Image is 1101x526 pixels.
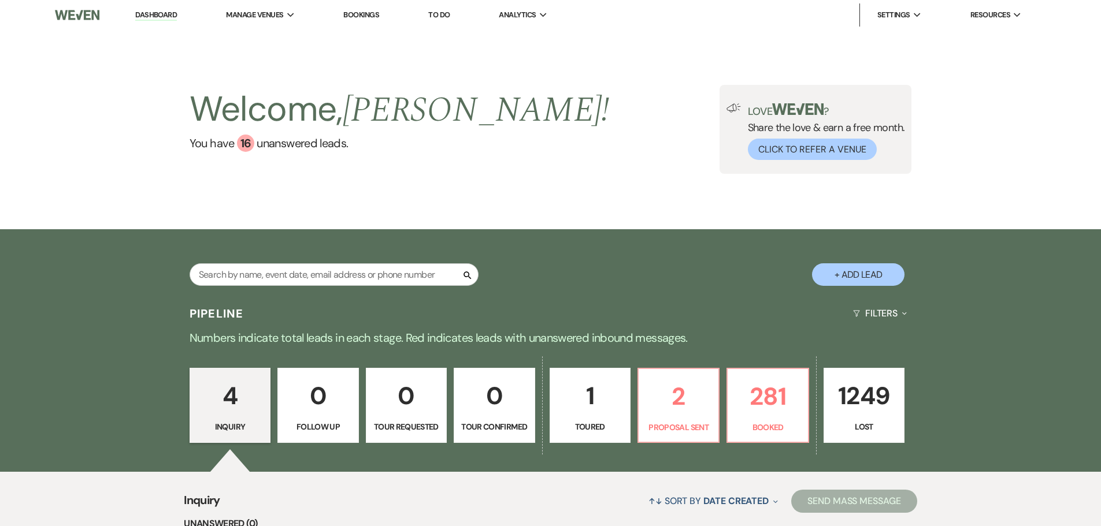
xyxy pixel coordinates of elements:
[197,376,263,415] p: 4
[285,420,351,433] p: Follow Up
[741,103,905,160] div: Share the love & earn a free month.
[373,376,439,415] p: 0
[190,85,610,135] h2: Welcome,
[197,420,263,433] p: Inquiry
[428,10,450,20] a: To Do
[237,135,254,152] div: 16
[366,368,447,443] a: 0Tour Requested
[550,368,631,443] a: 1Toured
[831,376,897,415] p: 1249
[772,103,824,115] img: weven-logo-green.svg
[646,377,711,416] p: 2
[343,84,610,137] span: [PERSON_NAME] !
[190,135,610,152] a: You have 16 unanswered leads.
[557,420,623,433] p: Toured
[277,368,358,443] a: 0Follow Up
[646,421,711,434] p: Proposal Sent
[703,495,769,507] span: Date Created
[831,420,897,433] p: Lost
[812,263,904,286] button: + Add Lead
[226,9,283,21] span: Manage Venues
[461,376,527,415] p: 0
[454,368,535,443] a: 0Tour Confirmed
[848,298,911,329] button: Filters
[735,377,800,416] p: 281
[726,368,809,443] a: 281Booked
[644,486,783,516] button: Sort By Date Created
[557,376,623,415] p: 1
[190,305,244,322] h3: Pipeline
[190,263,479,286] input: Search by name, event date, email address or phone number
[135,329,967,347] p: Numbers indicate total leads in each stage. Red indicates leads with unanswered inbound messages.
[735,421,800,434] p: Booked
[190,368,270,443] a: 4Inquiry
[55,3,99,27] img: Weven Logo
[970,9,1010,21] span: Resources
[748,103,905,117] p: Love ?
[877,9,910,21] span: Settings
[648,495,662,507] span: ↑↓
[373,420,439,433] p: Tour Requested
[285,376,351,415] p: 0
[461,420,527,433] p: Tour Confirmed
[824,368,904,443] a: 1249Lost
[791,490,917,513] button: Send Mass Message
[499,9,536,21] span: Analytics
[184,491,220,516] span: Inquiry
[135,10,177,21] a: Dashboard
[343,10,379,20] a: Bookings
[726,103,741,113] img: loud-speaker-illustration.svg
[748,139,877,160] button: Click to Refer a Venue
[637,368,720,443] a: 2Proposal Sent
